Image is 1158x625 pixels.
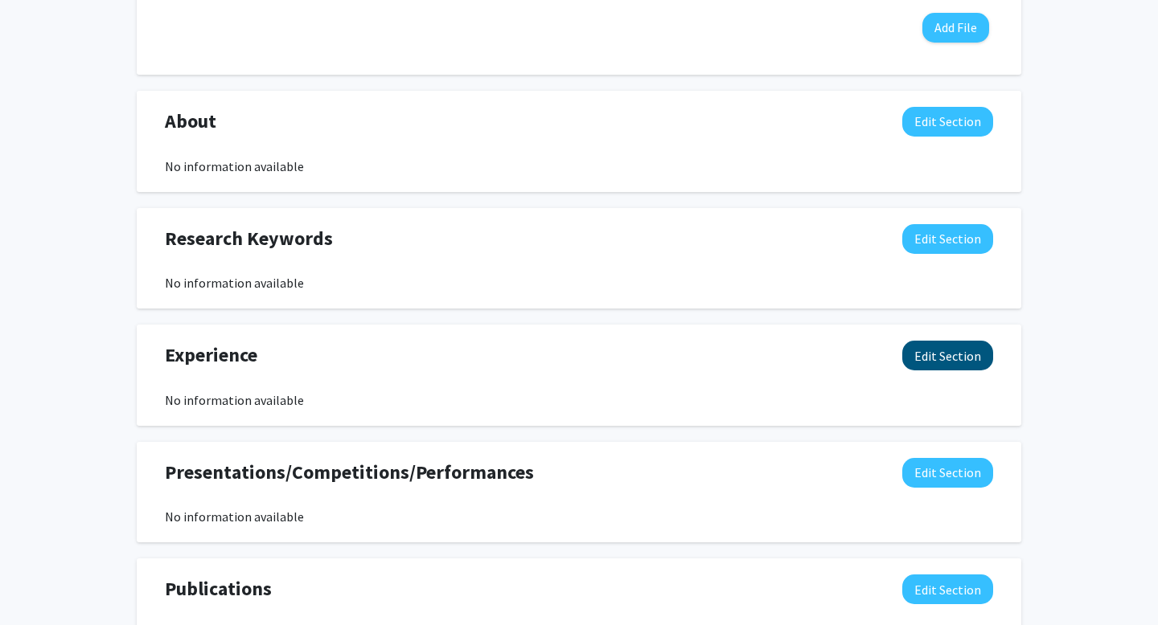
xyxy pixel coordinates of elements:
[165,107,216,136] span: About
[902,224,993,254] button: Edit Research Keywords
[165,157,993,176] div: No information available
[165,273,993,292] div: No information available
[165,390,993,410] div: No information available
[922,13,989,43] button: Add File
[902,574,993,604] button: Edit Publications
[165,341,257,370] span: Experience
[902,458,993,488] button: Edit Presentations/Competitions/Performances
[165,224,333,253] span: Research Keywords
[165,574,272,603] span: Publications
[12,553,68,613] iframe: Chat
[902,341,993,370] button: Edit Experience
[165,458,534,487] span: Presentations/Competitions/Performances
[165,507,993,526] div: No information available
[902,107,993,137] button: Edit About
